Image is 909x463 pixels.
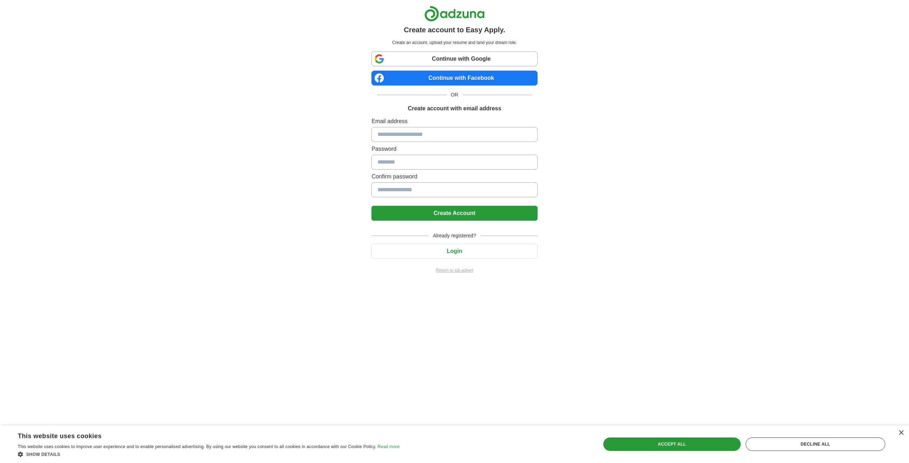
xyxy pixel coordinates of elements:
label: Email address [371,117,537,126]
span: Show details [26,452,60,457]
a: Continue with Google [371,51,537,66]
div: Close [898,430,904,436]
h1: Create account with email address [408,104,501,113]
a: Return to job advert [371,267,537,274]
button: Create Account [371,206,537,221]
div: This website uses cookies [18,430,382,440]
label: Password [371,145,537,153]
div: Accept all [603,437,741,451]
div: Show details [18,451,399,458]
button: Login [371,244,537,259]
span: This website uses cookies to improve user experience and to enable personalised advertising. By u... [18,444,376,449]
a: Login [371,248,537,254]
a: Continue with Facebook [371,71,537,86]
span: OR [447,91,463,99]
p: Create an account, upload your resume and land your dream role. [373,39,536,46]
label: Confirm password [371,172,537,181]
img: Adzuna logo [424,6,485,22]
div: Decline all [746,437,885,451]
h1: Create account to Easy Apply. [404,24,505,35]
a: Read more, opens a new window [377,444,399,449]
span: Already registered? [429,232,480,239]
